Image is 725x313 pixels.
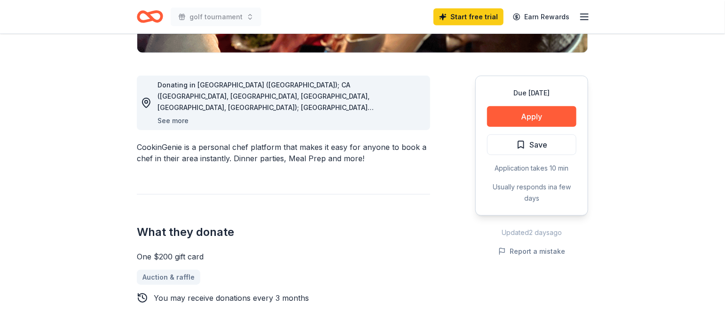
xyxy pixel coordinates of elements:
[475,227,588,238] div: Updated 2 days ago
[487,163,576,174] div: Application takes 10 min
[137,225,430,240] h2: What they donate
[137,6,163,28] a: Home
[487,134,576,155] button: Save
[137,251,430,262] div: One $200 gift card
[529,139,547,151] span: Save
[507,8,575,25] a: Earn Rewards
[137,141,430,164] div: CookinGenie is a personal chef platform that makes it easy for anyone to book a chef in their are...
[433,8,504,25] a: Start free trial
[189,11,243,23] span: golf tournament
[498,246,565,257] button: Report a mistake
[158,115,189,126] button: See more
[487,87,576,99] div: Due [DATE]
[487,181,576,204] div: Usually responds in a few days
[137,270,200,285] a: Auction & raffle
[171,8,261,26] button: golf tournament
[154,292,309,304] div: You may receive donations every 3 months
[487,106,576,127] button: Apply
